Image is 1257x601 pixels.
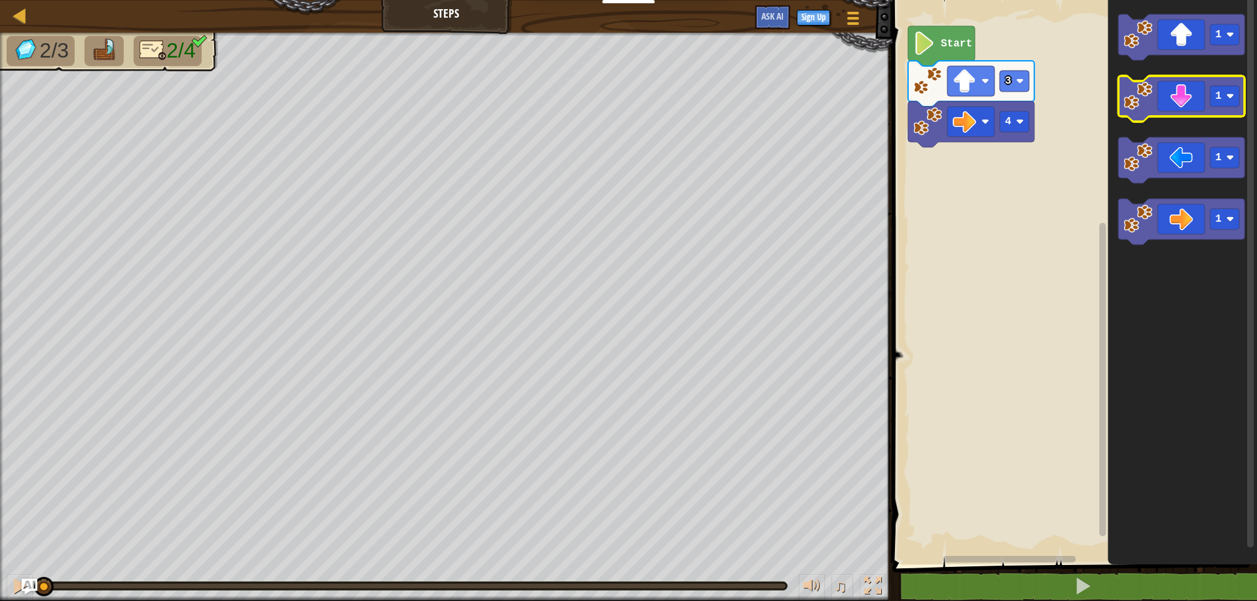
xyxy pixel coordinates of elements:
[166,39,195,62] span: 2/4
[1005,116,1011,128] text: 4
[941,38,972,50] text: Start
[834,576,847,596] span: ♫
[40,39,69,62] span: 2/3
[84,36,124,66] li: Go to the raft.
[1215,29,1222,41] text: 1
[797,10,830,26] button: Sign Up
[1215,90,1222,102] text: 1
[860,574,886,601] button: Toggle fullscreen
[22,579,37,594] button: Ask AI
[1005,75,1011,87] text: 3
[761,10,784,22] span: Ask AI
[7,36,75,66] li: Collect the gems.
[837,5,869,36] button: Show game menu
[755,5,790,29] button: Ask AI
[1215,152,1222,163] text: 1
[799,574,825,601] button: Adjust volume
[1215,213,1222,225] text: 1
[831,574,854,601] button: ♫
[134,36,202,66] li: Only 4 lines of code
[7,574,33,601] button: Ctrl + P: Pause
